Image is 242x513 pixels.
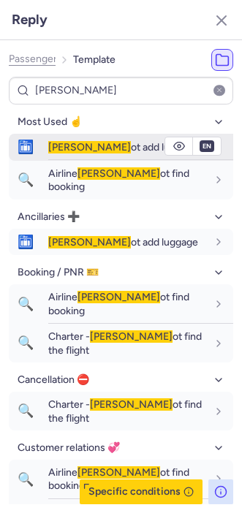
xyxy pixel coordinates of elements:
[9,205,233,229] button: Ancillaries ➕
[9,460,233,499] button: 🔍Airline[PERSON_NAME]ot find booking
[9,392,233,430] button: 🔍Charter -[PERSON_NAME]ot find the flight
[48,236,198,248] span: ot add luggage
[9,77,233,105] input: Find category, template
[9,161,233,199] button: 🔍Airline[PERSON_NAME]ot find booking
[90,398,173,411] span: [PERSON_NAME]
[9,368,233,392] button: Cancellation ⛔️
[9,134,42,161] span: 🛅
[9,134,233,161] button: 🛅[PERSON_NAME]ot add luggage
[77,167,160,180] span: [PERSON_NAME]
[9,53,57,65] span: Passenger
[9,167,42,194] span: 🔍
[9,324,233,362] button: 🔍Charter -[PERSON_NAME]ot find the flight
[48,330,202,356] span: Charter - ot find the flight
[48,398,202,424] span: Charter - ot find the flight
[48,141,198,153] span: ot add luggage
[77,291,160,303] span: [PERSON_NAME]
[77,466,160,479] span: [PERSON_NAME]
[9,110,233,134] button: Most Used ☝️
[48,167,189,193] span: Airline ot find booking
[9,53,56,65] button: Passenger
[18,116,82,128] span: Most Used ☝️
[48,291,189,316] span: Airline ot find booking
[9,229,42,256] span: 🛅
[48,141,131,153] span: [PERSON_NAME]
[9,398,42,425] span: 🔍
[9,284,233,324] button: 🔍Airline[PERSON_NAME]ot find booking
[9,261,233,284] button: Booking / PNR 🎫
[48,236,131,248] span: [PERSON_NAME]
[73,49,116,71] li: Template
[18,211,80,223] span: Ancillaries ➕
[90,330,173,343] span: [PERSON_NAME]
[18,267,99,278] span: Booking / PNR 🎫
[48,466,189,492] span: Airline ot find booking
[18,442,120,454] span: Customer relations 💞
[9,330,42,357] span: 🔍
[9,466,42,493] span: 🔍
[12,12,48,28] h3: Reply
[9,229,233,256] button: 🛅[PERSON_NAME]ot add luggage
[9,436,233,460] button: Customer relations 💞
[9,291,42,318] span: 🔍
[18,374,89,386] span: Cancellation ⛔️
[200,140,214,152] span: en
[80,479,203,504] button: Specific conditions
